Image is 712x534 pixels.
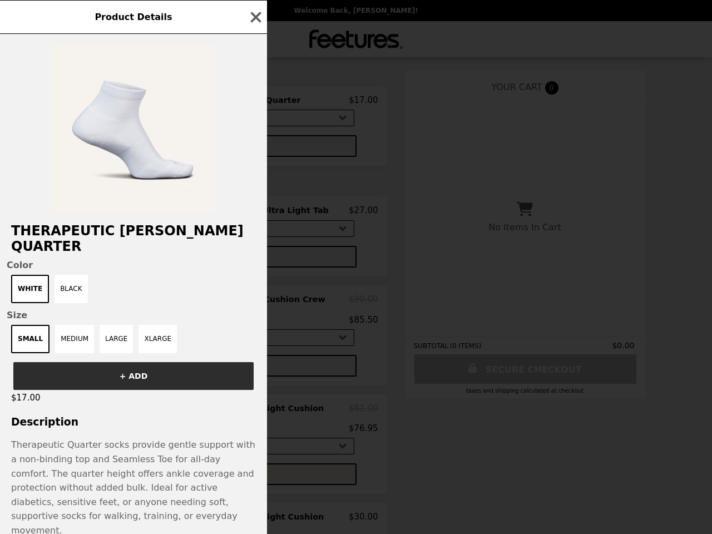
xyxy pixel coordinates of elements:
button: + ADD [13,362,254,390]
span: Product Details [95,12,172,22]
button: MEDIUM [55,325,94,353]
button: LARGE [100,325,133,353]
img: White / SMALL [50,45,217,212]
span: Size [7,310,260,320]
button: Black [55,275,87,303]
span: Color [7,260,260,270]
button: SMALL [11,325,50,353]
button: XLARGE [139,325,177,353]
button: White [11,275,49,303]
